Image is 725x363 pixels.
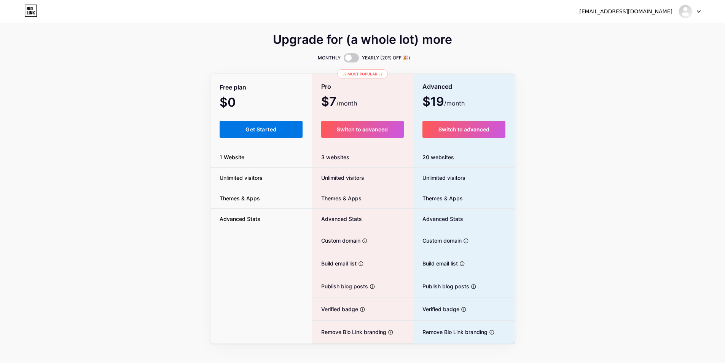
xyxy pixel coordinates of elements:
[312,237,360,245] span: Custom domain
[413,305,459,313] span: Verified badge
[678,4,693,19] img: vk8bettingukcom
[312,259,357,267] span: Build email list
[413,194,463,202] span: Themes & Apps
[312,194,362,202] span: Themes & Apps
[438,126,489,133] span: Switch to advanced
[422,97,465,108] span: $19
[422,80,452,93] span: Advanced
[312,174,364,182] span: Unlimited visitors
[413,259,458,267] span: Build email list
[321,80,331,93] span: Pro
[210,174,272,182] span: Unlimited visitors
[579,8,672,16] div: [EMAIL_ADDRESS][DOMAIN_NAME]
[337,69,388,78] div: ✨ Most popular ✨
[318,54,341,62] span: MONTHLY
[413,237,462,245] span: Custom domain
[336,99,357,108] span: /month
[422,121,506,138] button: Switch to advanced
[413,282,469,290] span: Publish blog posts
[321,97,357,108] span: $7
[210,194,269,202] span: Themes & Apps
[220,98,256,109] span: $0
[362,54,410,62] span: YEARLY (20% OFF 🎉)
[413,147,515,168] div: 20 websites
[312,282,368,290] span: Publish blog posts
[413,215,463,223] span: Advanced Stats
[413,328,488,336] span: Remove Bio Link branding
[312,305,358,313] span: Verified badge
[210,153,253,161] span: 1 Website
[321,121,404,138] button: Switch to advanced
[444,99,465,108] span: /month
[220,81,246,94] span: Free plan
[220,121,303,138] button: Get Started
[273,35,452,44] span: Upgrade for (a whole lot) more
[413,174,465,182] span: Unlimited visitors
[312,328,386,336] span: Remove Bio Link branding
[337,126,388,133] span: Switch to advanced
[312,147,413,168] div: 3 websites
[245,126,276,133] span: Get Started
[210,215,269,223] span: Advanced Stats
[312,215,362,223] span: Advanced Stats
